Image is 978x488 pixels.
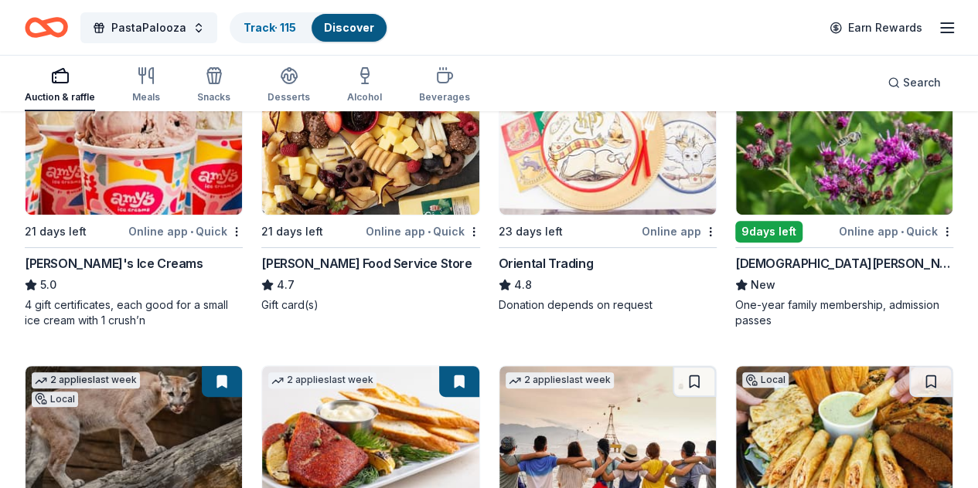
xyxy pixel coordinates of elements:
[268,372,377,388] div: 2 applies last week
[268,91,310,103] div: Desserts
[25,254,203,273] div: [PERSON_NAME]'s Ice Creams
[751,276,775,294] span: New
[262,68,479,215] img: Image for Gordon Food Service Store
[499,67,717,313] a: Image for Oriental TradingTop rated14 applieslast week23 days leftOnline appOriental Trading4.8Do...
[40,276,56,294] span: 5.0
[244,21,296,34] a: Track· 115
[419,91,470,103] div: Beverages
[736,68,952,215] img: Image for Lady Bird Johnson Wildflower Center
[820,14,932,42] a: Earn Rewards
[735,254,953,273] div: [DEMOGRAPHIC_DATA][PERSON_NAME] Wildflower Center
[25,9,68,46] a: Home
[32,391,78,407] div: Local
[419,60,470,111] button: Beverages
[735,297,953,328] div: One-year family membership, admission passes
[25,297,243,328] div: 4 gift certificates, each good for a small ice cream with 1 crush’n
[190,225,193,238] span: •
[742,372,789,388] div: Local
[903,73,941,92] span: Search
[506,372,614,388] div: 2 applies last week
[132,91,160,103] div: Meals
[347,60,382,111] button: Alcohol
[132,60,160,111] button: Meals
[277,276,295,294] span: 4.7
[26,68,242,215] img: Image for Amy's Ice Creams
[366,222,480,241] div: Online app Quick
[839,222,953,241] div: Online app Quick
[499,297,717,313] div: Donation depends on request
[32,372,140,388] div: 2 applies last week
[324,21,374,34] a: Discover
[25,91,95,103] div: Auction & raffle
[261,254,472,273] div: [PERSON_NAME] Food Service Store
[230,12,388,43] button: Track· 115Discover
[735,67,953,328] a: Image for Lady Bird Johnson Wildflower Center3 applieslast weekLocal9days leftOnline app•Quick[DE...
[428,225,431,238] span: •
[25,60,95,111] button: Auction & raffle
[901,225,904,238] span: •
[499,222,563,241] div: 23 days left
[499,254,594,273] div: Oriental Trading
[261,222,323,241] div: 21 days left
[128,222,243,241] div: Online app Quick
[514,276,532,294] span: 4.8
[268,60,310,111] button: Desserts
[735,221,803,242] div: 9 days left
[642,222,717,241] div: Online app
[25,222,87,241] div: 21 days left
[261,67,479,313] a: Image for Gordon Food Service Store10 applieslast week21 days leftOnline app•Quick[PERSON_NAME] F...
[499,68,716,215] img: Image for Oriental Trading
[197,60,230,111] button: Snacks
[347,91,382,103] div: Alcohol
[111,19,186,37] span: PastaPalooza
[197,91,230,103] div: Snacks
[875,67,953,98] button: Search
[261,297,479,313] div: Gift card(s)
[25,67,243,328] a: Image for Amy's Ice CreamsTop rated1 applylast week21 days leftOnline app•Quick[PERSON_NAME]'s Ic...
[80,12,217,43] button: PastaPalooza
